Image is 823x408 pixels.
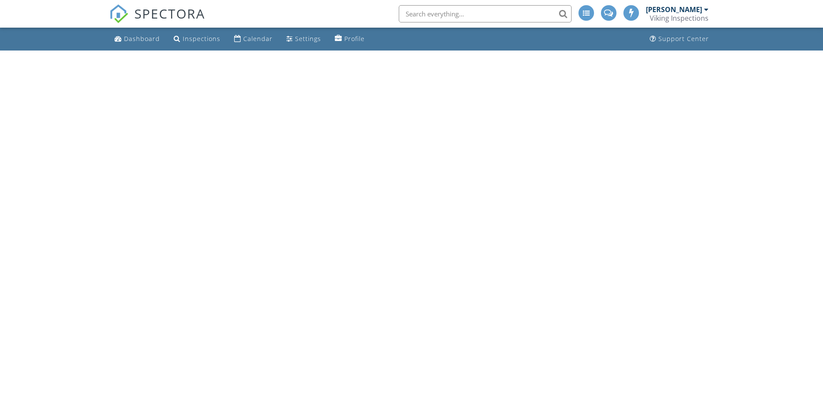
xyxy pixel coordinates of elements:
[243,35,273,43] div: Calendar
[344,35,365,43] div: Profile
[399,5,572,22] input: Search everything...
[295,35,321,43] div: Settings
[331,31,368,47] a: Profile
[658,35,709,43] div: Support Center
[283,31,324,47] a: Settings
[646,31,712,47] a: Support Center
[183,35,220,43] div: Inspections
[109,12,205,30] a: SPECTORA
[124,35,160,43] div: Dashboard
[650,14,709,22] div: Viking Inspections
[109,4,128,23] img: The Best Home Inspection Software - Spectora
[134,4,205,22] span: SPECTORA
[231,31,276,47] a: Calendar
[170,31,224,47] a: Inspections
[646,5,702,14] div: [PERSON_NAME]
[111,31,163,47] a: Dashboard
